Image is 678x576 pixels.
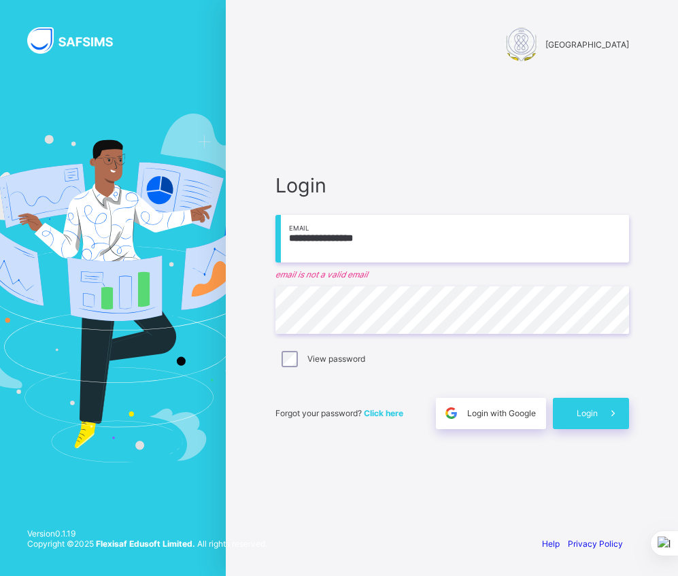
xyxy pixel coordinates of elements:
[27,27,129,54] img: SAFSIMS Logo
[275,269,629,279] em: email is not a valid email
[467,408,536,418] span: Login with Google
[545,39,629,50] span: [GEOGRAPHIC_DATA]
[542,539,560,549] a: Help
[96,539,195,549] strong: Flexisaf Edusoft Limited.
[275,173,629,197] span: Login
[443,405,459,421] img: google.396cfc9801f0270233282035f929180a.svg
[27,539,267,549] span: Copyright © 2025 All rights reserved.
[307,354,365,364] label: View password
[27,528,267,539] span: Version 0.1.19
[364,408,403,418] a: Click here
[275,408,403,418] span: Forgot your password?
[568,539,623,549] a: Privacy Policy
[577,408,598,418] span: Login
